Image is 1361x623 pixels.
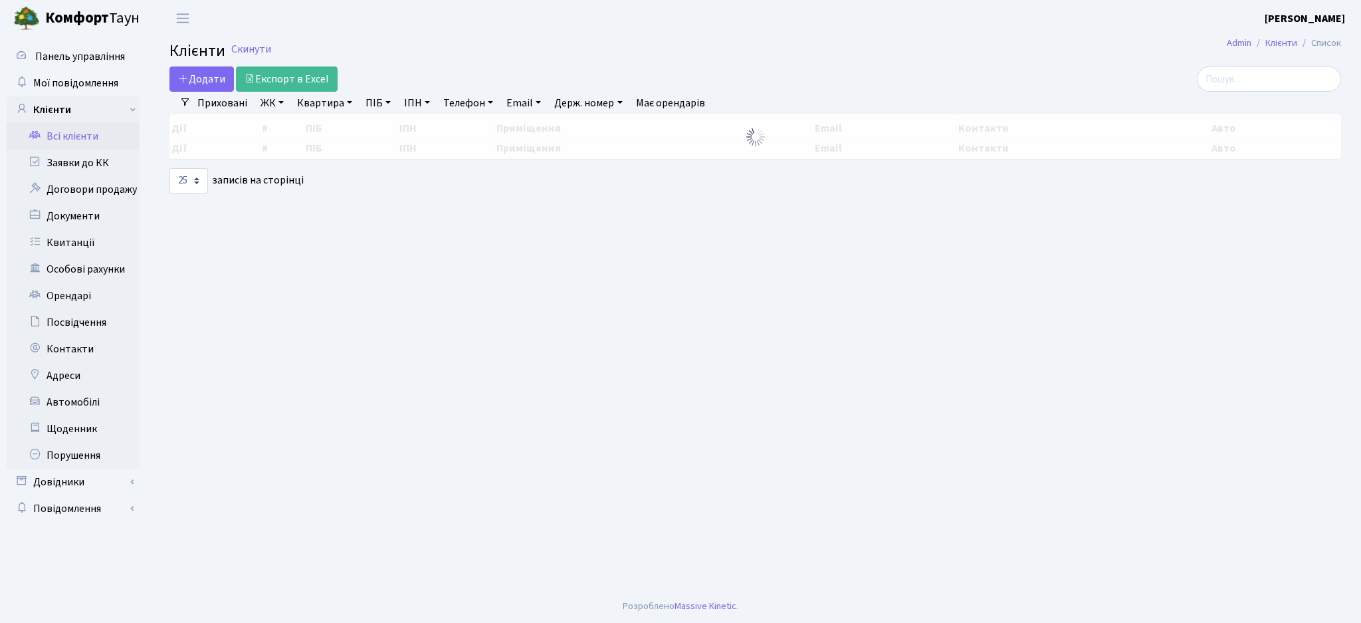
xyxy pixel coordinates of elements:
[166,7,199,29] button: Переключити навігацію
[7,176,140,203] a: Договори продажу
[7,309,140,336] a: Посвідчення
[7,362,140,389] a: Адреси
[745,126,766,148] img: Обробка...
[178,72,225,86] span: Додати
[7,229,140,256] a: Квитанції
[45,7,140,30] span: Таун
[1207,29,1361,57] nav: breadcrumb
[7,43,140,70] a: Панель управління
[549,92,627,114] a: Держ. номер
[7,495,140,522] a: Повідомлення
[7,70,140,96] a: Мої повідомлення
[255,92,289,114] a: ЖК
[623,599,738,614] div: Розроблено .
[35,49,125,64] span: Панель управління
[675,599,736,613] a: Massive Kinetic
[399,92,435,114] a: ІПН
[7,256,140,283] a: Особові рахунки
[7,283,140,309] a: Орендарі
[360,92,396,114] a: ПІБ
[7,150,140,176] a: Заявки до КК
[631,92,710,114] a: Має орендарів
[7,389,140,416] a: Автомобілі
[1297,36,1341,51] li: Список
[192,92,253,114] a: Приховані
[7,96,140,123] a: Клієнти
[292,92,358,114] a: Квартира
[169,39,225,62] span: Клієнти
[231,43,271,56] a: Скинути
[13,5,40,32] img: logo.png
[7,123,140,150] a: Всі клієнти
[236,66,338,92] a: Експорт в Excel
[7,442,140,469] a: Порушення
[1265,11,1345,27] a: [PERSON_NAME]
[33,76,118,90] span: Мої повідомлення
[1227,36,1251,50] a: Admin
[1197,66,1341,92] input: Пошук...
[7,203,140,229] a: Документи
[438,92,498,114] a: Телефон
[7,469,140,495] a: Довідники
[169,168,304,193] label: записів на сторінці
[1265,36,1297,50] a: Клієнти
[45,7,109,29] b: Комфорт
[7,336,140,362] a: Контакти
[169,168,208,193] select: записів на сторінці
[1265,11,1345,26] b: [PERSON_NAME]
[501,92,546,114] a: Email
[169,66,234,92] a: Додати
[7,416,140,442] a: Щоденник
